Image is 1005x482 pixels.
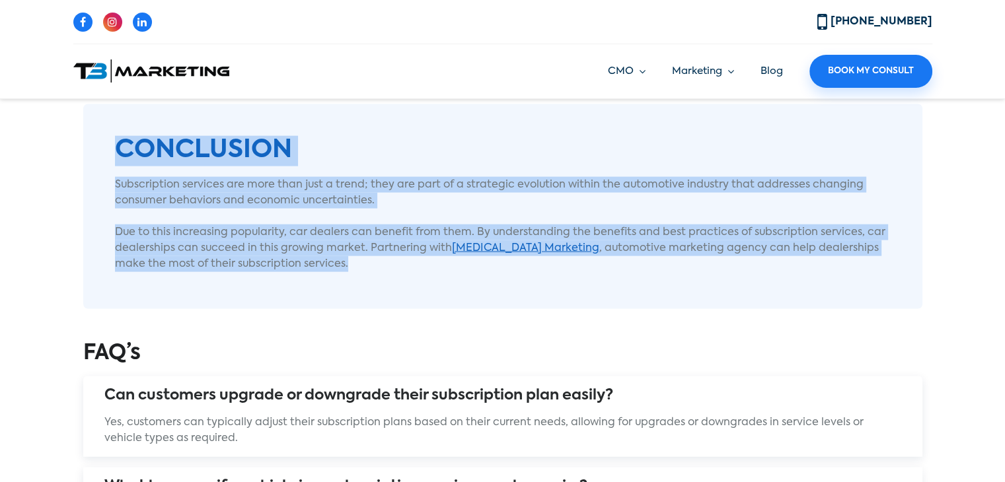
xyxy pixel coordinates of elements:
[115,224,891,272] p: Due to this increasing popularity, car dealers can benefit from them. By understanding the benefi...
[115,136,891,166] h2: Conclusion
[115,177,891,209] p: Subscription services are more than just a trend; they are part of a strategic evolution within t...
[809,55,932,88] a: Book My Consult
[452,243,599,254] a: [MEDICAL_DATA] Marketing
[761,66,783,76] a: Blog
[672,64,734,79] a: Marketing
[608,64,646,79] a: CMO
[83,341,922,366] h2: FAQ’s
[104,415,901,446] p: Yes, customers can typically adjust their subscription plans based on their current needs, allowi...
[817,17,932,27] a: [PHONE_NUMBER]
[104,387,901,404] h4: Can customers upgrade or downgrade their subscription plan easily?
[73,59,229,83] img: T3 Marketing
